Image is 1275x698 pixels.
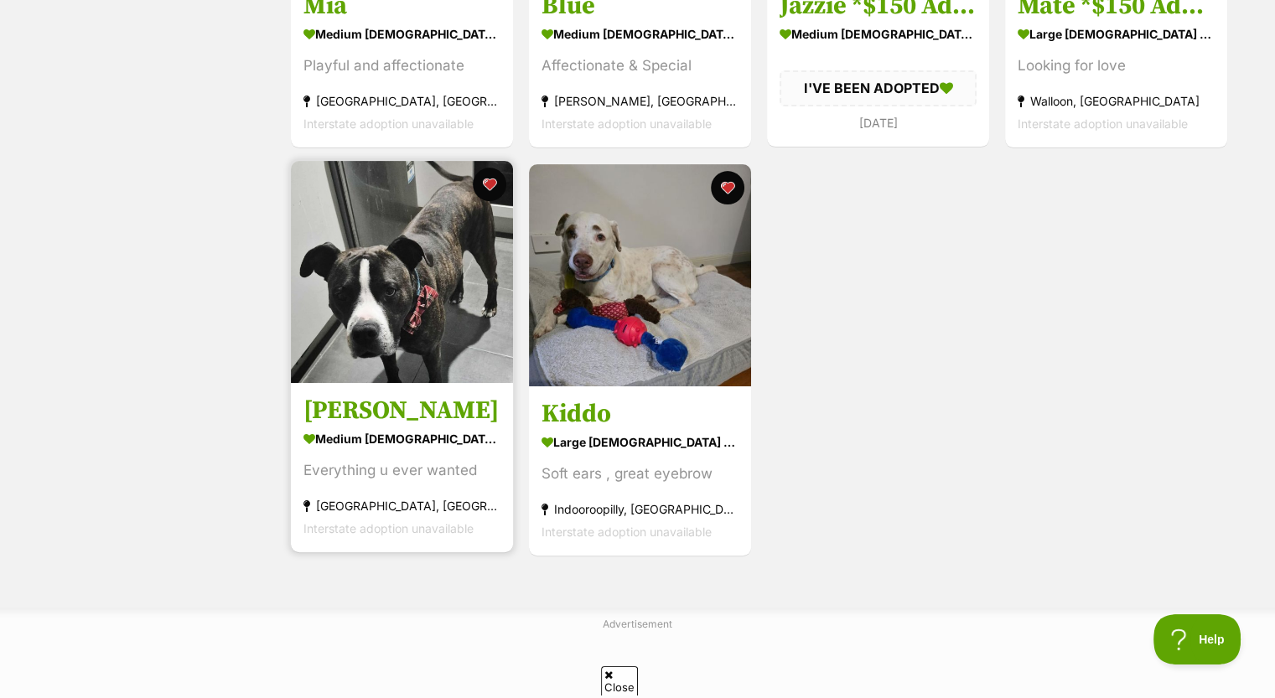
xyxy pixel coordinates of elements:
[529,164,751,386] img: Kiddo
[1018,90,1215,113] div: Walloon, [GEOGRAPHIC_DATA]
[542,117,712,132] span: Interstate adoption unavailable
[780,71,977,106] div: I'VE BEEN ADOPTED
[542,498,739,520] div: Indooroopilly, [GEOGRAPHIC_DATA]
[780,23,977,47] div: medium [DEMOGRAPHIC_DATA] Dog
[303,459,500,482] div: Everything u ever wanted
[542,55,739,78] div: Affectionate & Special
[291,161,513,383] img: Cruz
[542,525,712,539] span: Interstate adoption unavailable
[1018,117,1188,132] span: Interstate adoption unavailable
[303,55,500,78] div: Playful and affectionate
[1018,23,1215,47] div: large [DEMOGRAPHIC_DATA] Dog
[303,521,474,535] span: Interstate adoption unavailable
[542,90,739,113] div: [PERSON_NAME], [GEOGRAPHIC_DATA]
[542,398,739,430] h3: Kiddo
[529,385,751,556] a: Kiddo large [DEMOGRAPHIC_DATA] Dog Soft ears , great eyebrow Indooroopilly, [GEOGRAPHIC_DATA] Int...
[1018,55,1215,78] div: Looking for love
[303,23,500,47] div: medium [DEMOGRAPHIC_DATA] Dog
[1153,614,1241,664] iframe: Help Scout Beacon - Open
[542,23,739,47] div: medium [DEMOGRAPHIC_DATA] Dog
[711,171,744,204] button: favourite
[473,168,506,201] button: favourite
[303,117,474,132] span: Interstate adoption unavailable
[542,463,739,485] div: Soft ears , great eyebrow
[303,395,500,427] h3: [PERSON_NAME]
[780,111,977,134] div: [DATE]
[303,427,500,451] div: medium [DEMOGRAPHIC_DATA] Dog
[291,382,513,552] a: [PERSON_NAME] medium [DEMOGRAPHIC_DATA] Dog Everything u ever wanted [GEOGRAPHIC_DATA], [GEOGRAPH...
[303,90,500,113] div: [GEOGRAPHIC_DATA], [GEOGRAPHIC_DATA]
[542,430,739,454] div: large [DEMOGRAPHIC_DATA] Dog
[601,666,638,695] span: Close
[303,494,500,517] div: [GEOGRAPHIC_DATA], [GEOGRAPHIC_DATA]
